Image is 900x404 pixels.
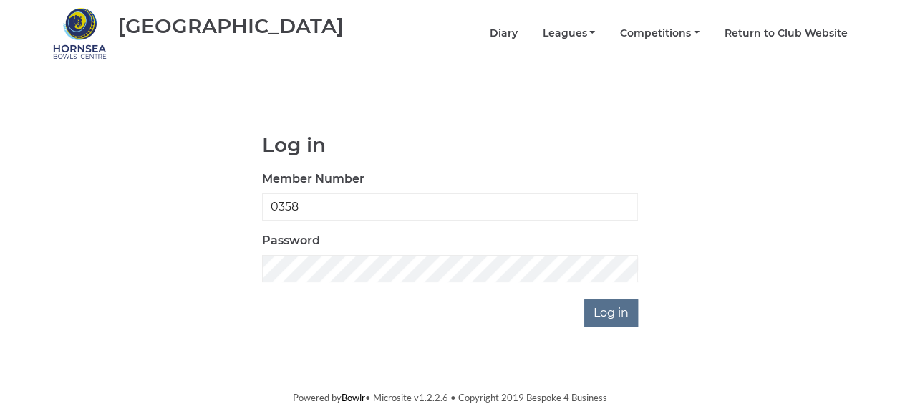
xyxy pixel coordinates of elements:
[584,299,638,327] input: Log in
[262,134,638,156] h1: Log in
[262,232,320,249] label: Password
[542,27,595,40] a: Leagues
[262,170,364,188] label: Member Number
[342,392,365,403] a: Bowlr
[293,392,607,403] span: Powered by • Microsite v1.2.2.6 • Copyright 2019 Bespoke 4 Business
[53,6,107,60] img: Hornsea Bowls Centre
[620,27,700,40] a: Competitions
[118,15,344,37] div: [GEOGRAPHIC_DATA]
[489,27,517,40] a: Diary
[725,27,848,40] a: Return to Club Website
